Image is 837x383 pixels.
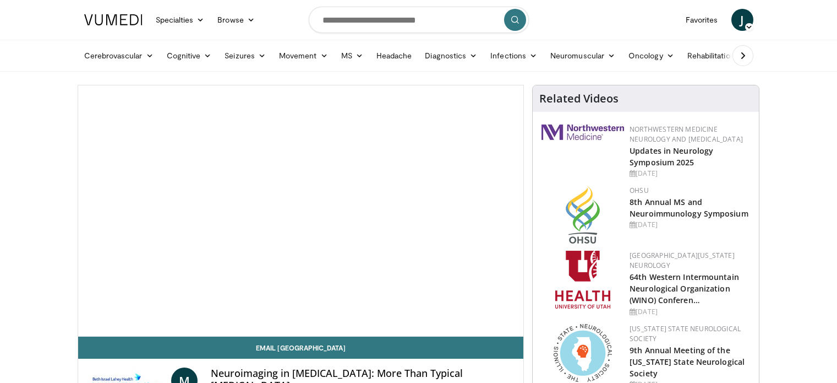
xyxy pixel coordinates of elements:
[544,45,622,67] a: Neuromuscular
[554,324,612,382] img: 71a8b48c-8850-4916-bbdd-e2f3ccf11ef9.png.150x105_q85_autocrop_double_scale_upscale_version-0.2.png
[630,345,745,379] a: 9th Annual Meeting of the [US_STATE] State Neurological Society
[630,145,713,168] a: Updates in Neurology Symposium 2025
[630,220,750,230] div: [DATE]
[630,324,741,343] a: [US_STATE] State Neurological Society
[539,92,619,105] h4: Related Videos
[630,251,735,270] a: [GEOGRAPHIC_DATA][US_STATE] Neurology
[78,85,524,337] video-js: Video Player
[630,125,743,144] a: Northwestern Medicine Neurology and [MEDICAL_DATA]
[84,14,143,25] img: VuMedi Logo
[484,45,544,67] a: Infections
[630,186,649,195] a: OHSU
[78,45,160,67] a: Cerebrovascular
[218,45,272,67] a: Seizures
[630,307,750,317] div: [DATE]
[272,45,335,67] a: Movement
[566,186,600,244] img: da959c7f-65a6-4fcf-a939-c8c702e0a770.png.150x105_q85_autocrop_double_scale_upscale_version-0.2.png
[149,9,211,31] a: Specialties
[555,251,610,309] img: f6362829-b0a3-407d-a044-59546adfd345.png.150x105_q85_autocrop_double_scale_upscale_version-0.2.png
[211,9,261,31] a: Browse
[78,337,524,359] a: Email [GEOGRAPHIC_DATA]
[681,45,741,67] a: Rehabilitation
[160,45,218,67] a: Cognitive
[679,9,725,31] a: Favorites
[335,45,370,67] a: MS
[418,45,484,67] a: Diagnostics
[622,45,681,67] a: Oncology
[731,9,753,31] a: J
[541,125,624,140] img: 2a462fb6-9365-492a-ac79-3166a6f924d8.png.150x105_q85_autocrop_double_scale_upscale_version-0.2.jpg
[370,45,419,67] a: Headache
[630,197,748,219] a: 8th Annual MS and Neuroimmunology Symposium
[309,7,529,33] input: Search topics, interventions
[630,272,739,305] a: 64th Western Intermountain Neurological Organization (WINO) Conferen…
[630,169,750,179] div: [DATE]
